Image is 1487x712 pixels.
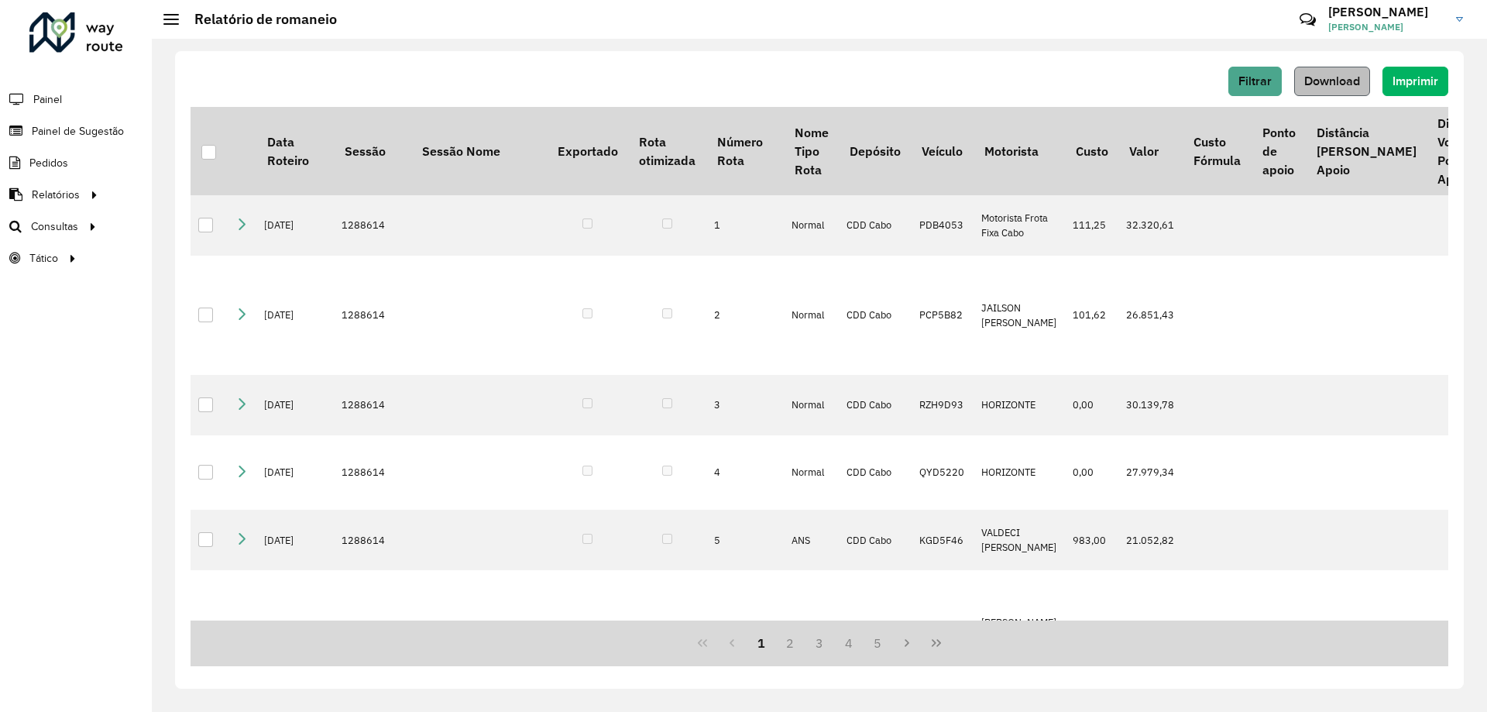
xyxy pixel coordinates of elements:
[334,256,411,375] td: 1288614
[974,107,1065,195] th: Motorista
[839,256,911,375] td: CDD Cabo
[334,107,411,195] th: Sessão
[784,107,839,195] th: Nome Tipo Rota
[747,628,776,658] button: 1
[1065,510,1118,570] td: 983,00
[334,435,411,511] td: 1288614
[892,628,922,658] button: Next Page
[1304,74,1360,88] span: Download
[1118,570,1183,690] td: 24.321,01
[912,570,974,690] td: RZH5B11
[1228,67,1282,96] button: Filtrar
[706,195,784,256] td: 1
[29,155,68,171] span: Pedidos
[33,91,62,108] span: Painel
[974,256,1065,375] td: JAILSON [PERSON_NAME]
[1118,435,1183,511] td: 27.979,34
[334,570,411,690] td: 1288614
[912,375,974,435] td: RZH9D93
[1252,107,1306,195] th: Ponto de apoio
[912,510,974,570] td: KGD5F46
[922,628,951,658] button: Last Page
[1328,5,1444,19] h3: [PERSON_NAME]
[784,570,839,690] td: Normal
[912,435,974,511] td: QYD5220
[411,107,547,195] th: Sessão Nome
[334,195,411,256] td: 1288614
[864,628,893,658] button: 5
[974,570,1065,690] td: [PERSON_NAME] DE AR
[1118,107,1183,195] th: Valor
[1183,107,1251,195] th: Custo Fórmula
[31,218,78,235] span: Consultas
[974,195,1065,256] td: Motorista Frota Fixa Cabo
[1118,195,1183,256] td: 32.320,61
[784,256,839,375] td: Normal
[179,11,337,28] h2: Relatório de romaneio
[32,187,80,203] span: Relatórios
[32,123,124,139] span: Painel de Sugestão
[1065,107,1118,195] th: Custo
[256,107,334,195] th: Data Roteiro
[1118,256,1183,375] td: 26.851,43
[1382,67,1448,96] button: Imprimir
[784,195,839,256] td: Normal
[256,510,334,570] td: [DATE]
[256,375,334,435] td: [DATE]
[839,510,911,570] td: CDD Cabo
[839,435,911,511] td: CDD Cabo
[334,375,411,435] td: 1288614
[1118,375,1183,435] td: 30.139,78
[1306,107,1427,195] th: Distância [PERSON_NAME] Apoio
[706,107,784,195] th: Número Rota
[1065,570,1118,690] td: 0,00
[706,435,784,511] td: 4
[29,250,58,267] span: Tático
[256,570,334,690] td: [DATE]
[974,435,1065,511] td: HORIZONTE
[547,107,628,195] th: Exportado
[1065,375,1118,435] td: 0,00
[628,107,706,195] th: Rota otimizada
[1065,195,1118,256] td: 111,25
[784,435,839,511] td: Normal
[256,195,334,256] td: [DATE]
[912,256,974,375] td: PCP5B82
[706,510,784,570] td: 5
[784,510,839,570] td: ANS
[1065,435,1118,511] td: 0,00
[784,375,839,435] td: Normal
[839,570,911,690] td: CDD Cabo
[805,628,834,658] button: 3
[706,256,784,375] td: 2
[775,628,805,658] button: 2
[912,195,974,256] td: PDB4053
[1118,510,1183,570] td: 21.052,82
[1393,74,1438,88] span: Imprimir
[1294,67,1370,96] button: Download
[706,570,784,690] td: 6
[334,510,411,570] td: 1288614
[839,195,911,256] td: CDD Cabo
[706,375,784,435] td: 3
[974,375,1065,435] td: HORIZONTE
[1238,74,1272,88] span: Filtrar
[1291,3,1324,36] a: Contato Rápido
[1328,20,1444,34] span: [PERSON_NAME]
[834,628,864,658] button: 4
[256,256,334,375] td: [DATE]
[974,510,1065,570] td: VALDECI [PERSON_NAME]
[1065,256,1118,375] td: 101,62
[912,107,974,195] th: Veículo
[839,107,911,195] th: Depósito
[256,435,334,511] td: [DATE]
[839,375,911,435] td: CDD Cabo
